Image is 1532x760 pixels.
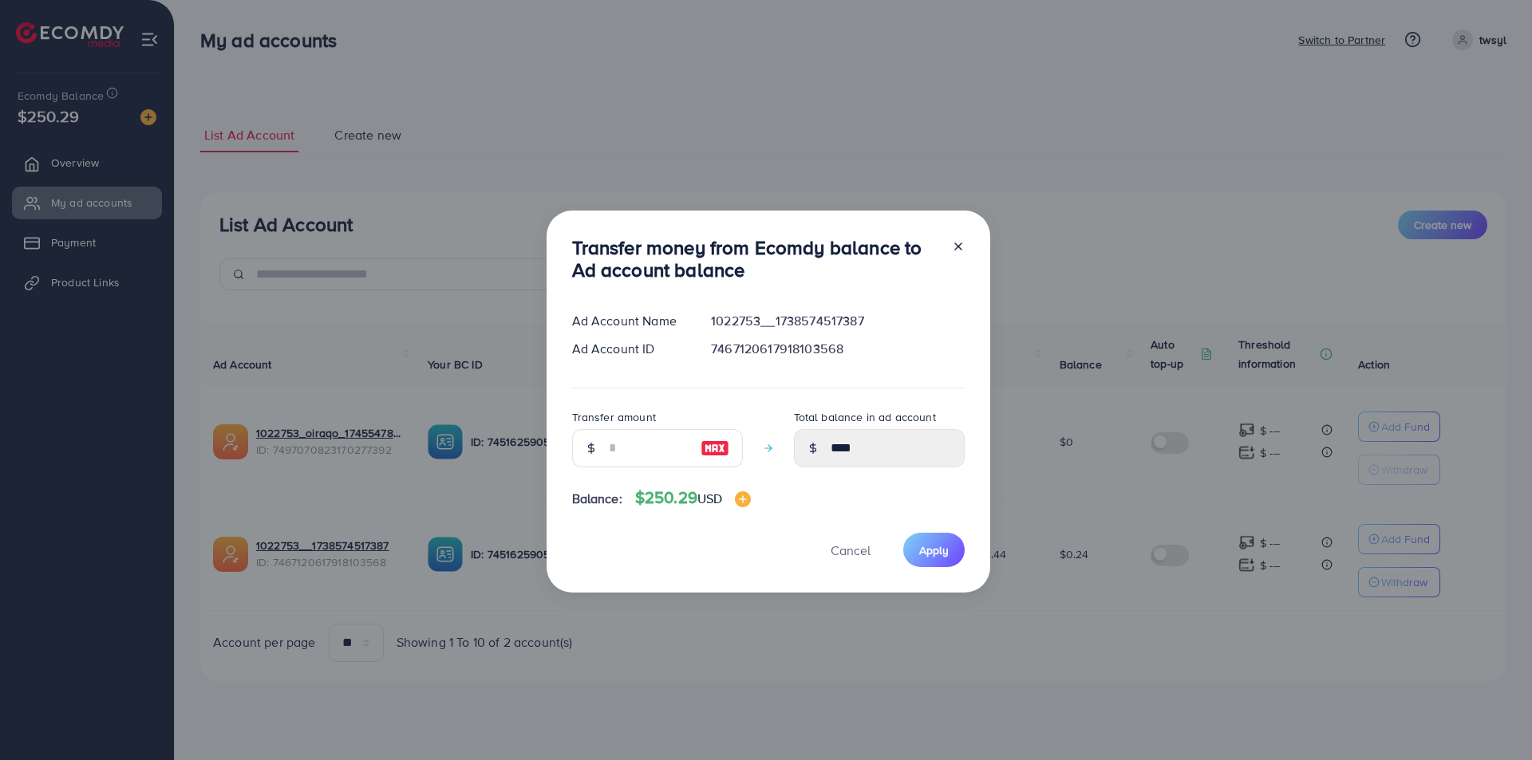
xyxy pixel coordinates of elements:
[919,542,949,558] span: Apply
[701,439,729,458] img: image
[559,312,699,330] div: Ad Account Name
[735,491,751,507] img: image
[698,312,977,330] div: 1022753__1738574517387
[903,533,965,567] button: Apply
[635,488,752,508] h4: $250.29
[559,340,699,358] div: Ad Account ID
[811,533,890,567] button: Cancel
[831,541,871,559] span: Cancel
[572,409,656,425] label: Transfer amount
[1464,688,1520,748] iframe: Chat
[698,340,977,358] div: 7467120617918103568
[697,490,722,507] span: USD
[572,490,622,508] span: Balance:
[794,409,936,425] label: Total balance in ad account
[572,236,939,282] h3: Transfer money from Ecomdy balance to Ad account balance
